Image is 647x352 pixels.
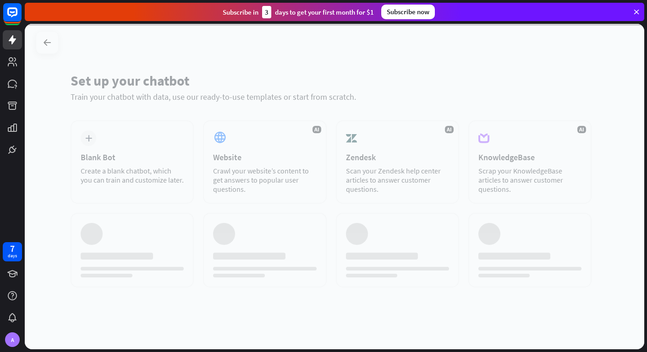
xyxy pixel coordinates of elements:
[5,332,20,347] div: A
[10,244,15,253] div: 7
[223,6,374,18] div: Subscribe in days to get your first month for $1
[3,242,22,261] a: 7 days
[262,6,271,18] div: 3
[381,5,435,19] div: Subscribe now
[8,253,17,259] div: days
